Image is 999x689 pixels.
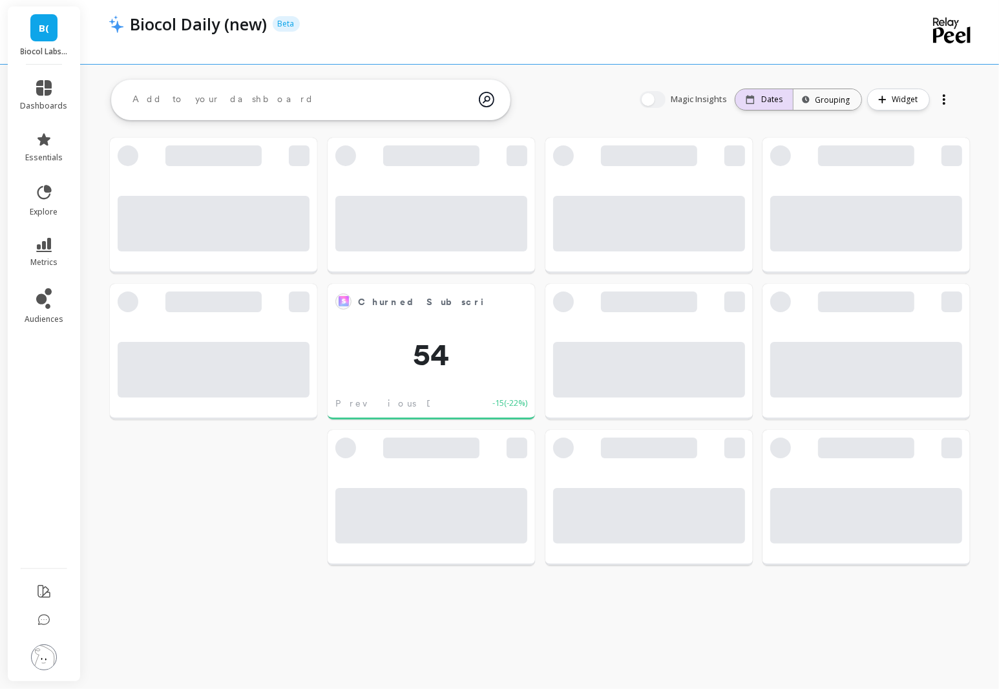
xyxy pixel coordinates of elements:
p: Biocol Labs (US) [21,47,68,57]
img: magic search icon [479,82,494,117]
span: Widget [892,93,921,106]
span: audiences [25,314,63,324]
span: -15 ( -22% ) [492,397,527,410]
span: Churned Subscriptions [358,293,486,311]
p: Biocol Daily (new) [131,13,268,35]
span: B( [39,21,49,36]
img: header icon [109,15,124,33]
span: explore [30,207,58,217]
span: dashboards [21,101,68,111]
div: Grouping [805,94,850,106]
span: Magic Insights [671,93,730,106]
button: Widget [867,89,930,111]
span: Churned Subscriptions [358,295,533,309]
span: 54 [328,339,535,370]
p: Dates [761,94,783,105]
span: metrics [30,257,58,268]
span: Previous Day [335,397,459,410]
img: profile picture [31,644,57,670]
p: Beta [273,16,300,32]
span: essentials [25,153,63,163]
